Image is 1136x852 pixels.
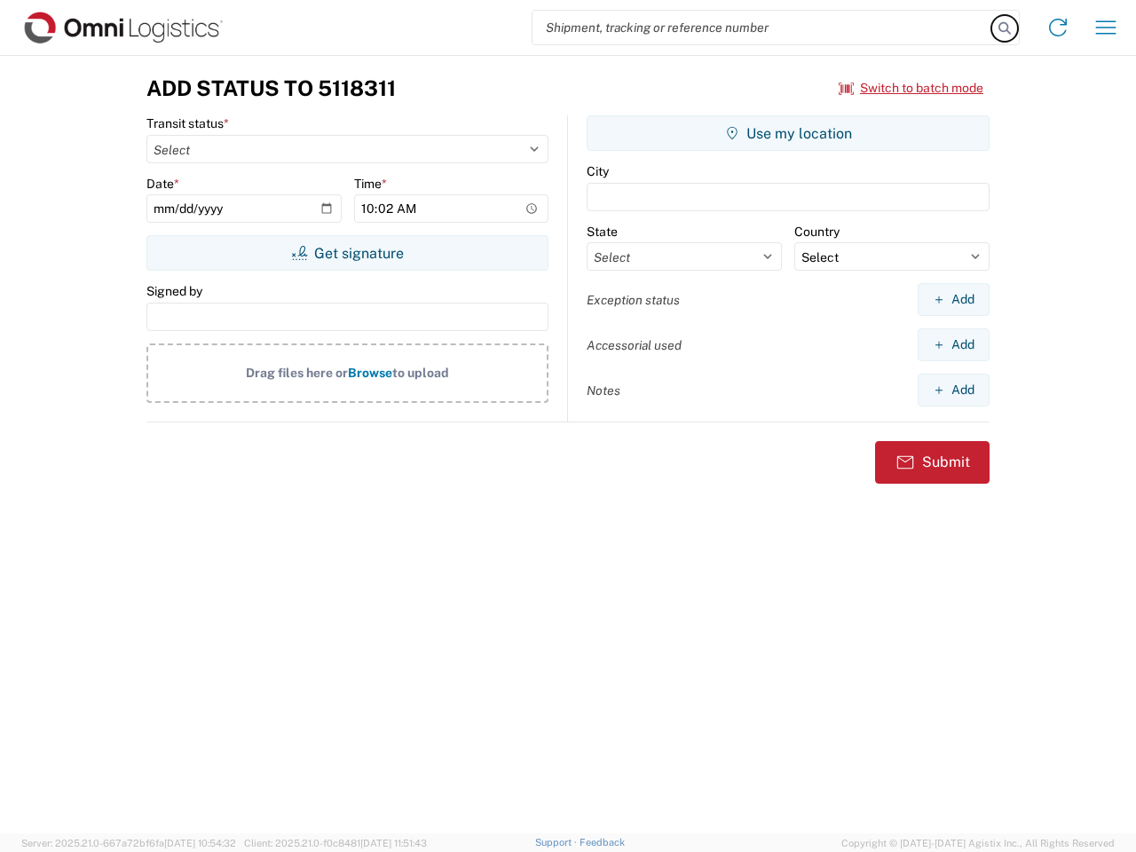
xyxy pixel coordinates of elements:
[587,115,990,151] button: Use my location
[839,74,983,103] button: Switch to batch mode
[348,366,392,380] span: Browse
[246,366,348,380] span: Drag files here or
[587,383,620,398] label: Notes
[146,75,396,101] h3: Add Status to 5118311
[392,366,449,380] span: to upload
[875,441,990,484] button: Submit
[21,838,236,848] span: Server: 2025.21.0-667a72bf6fa
[354,176,387,192] label: Time
[918,328,990,361] button: Add
[794,224,840,240] label: Country
[146,283,202,299] label: Signed by
[535,837,580,848] a: Support
[587,337,682,353] label: Accessorial used
[918,283,990,316] button: Add
[587,292,680,308] label: Exception status
[841,835,1115,851] span: Copyright © [DATE]-[DATE] Agistix Inc., All Rights Reserved
[532,11,992,44] input: Shipment, tracking or reference number
[360,838,427,848] span: [DATE] 11:51:43
[918,374,990,406] button: Add
[146,235,548,271] button: Get signature
[587,224,618,240] label: State
[587,163,609,179] label: City
[146,115,229,131] label: Transit status
[146,176,179,192] label: Date
[164,838,236,848] span: [DATE] 10:54:32
[244,838,427,848] span: Client: 2025.21.0-f0c8481
[580,837,625,848] a: Feedback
